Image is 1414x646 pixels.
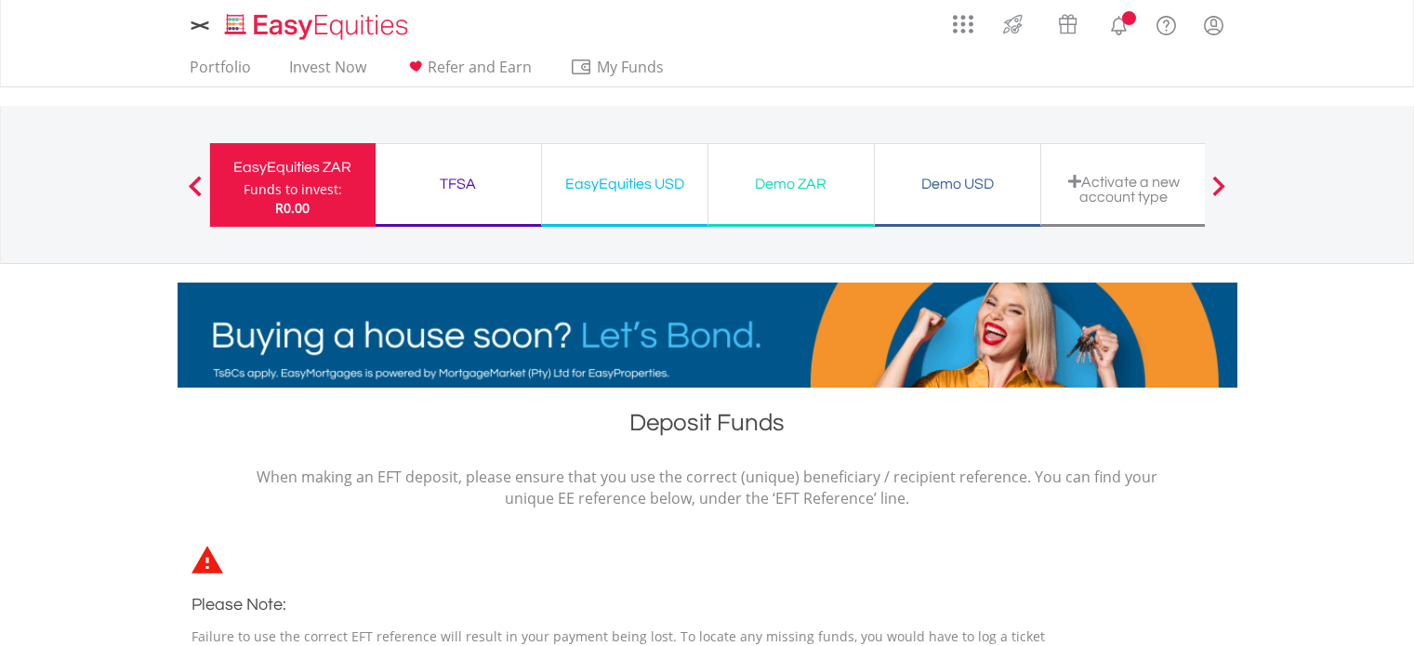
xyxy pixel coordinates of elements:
a: Portfolio [182,58,258,86]
h1: Deposit Funds [178,406,1237,448]
a: FAQ's and Support [1143,5,1190,42]
div: EasyEquities USD [553,171,696,197]
a: Home page [218,5,416,42]
p: When making an EFT deposit, please ensure that you use the correct (unique) beneficiary / recipie... [257,467,1158,509]
img: statements-icon-error-satrix.svg [192,546,223,573]
img: grid-menu-icon.svg [953,14,973,34]
h3: Please Note: [192,592,1065,618]
div: Demo ZAR [720,171,863,197]
a: My Profile [1190,5,1237,46]
img: EasyEquities_Logo.png [221,11,416,42]
a: Notifications [1095,5,1143,42]
a: Vouchers [1040,5,1095,39]
div: TFSA [387,171,530,197]
img: thrive-v2.svg [998,9,1028,39]
div: Demo USD [886,171,1029,197]
span: My Funds [570,55,692,79]
span: Refer and Earn [428,57,532,77]
a: AppsGrid [941,5,985,34]
div: Funds to invest: [244,180,342,199]
div: EasyEquities ZAR [221,154,364,180]
a: Invest Now [282,58,374,86]
div: Activate a new account type [1052,174,1196,204]
a: Refer and Earn [397,58,539,86]
img: EasyMortage Promotion Banner [178,283,1237,388]
img: vouchers-v2.svg [1052,9,1083,39]
span: R0.00 [275,199,310,217]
